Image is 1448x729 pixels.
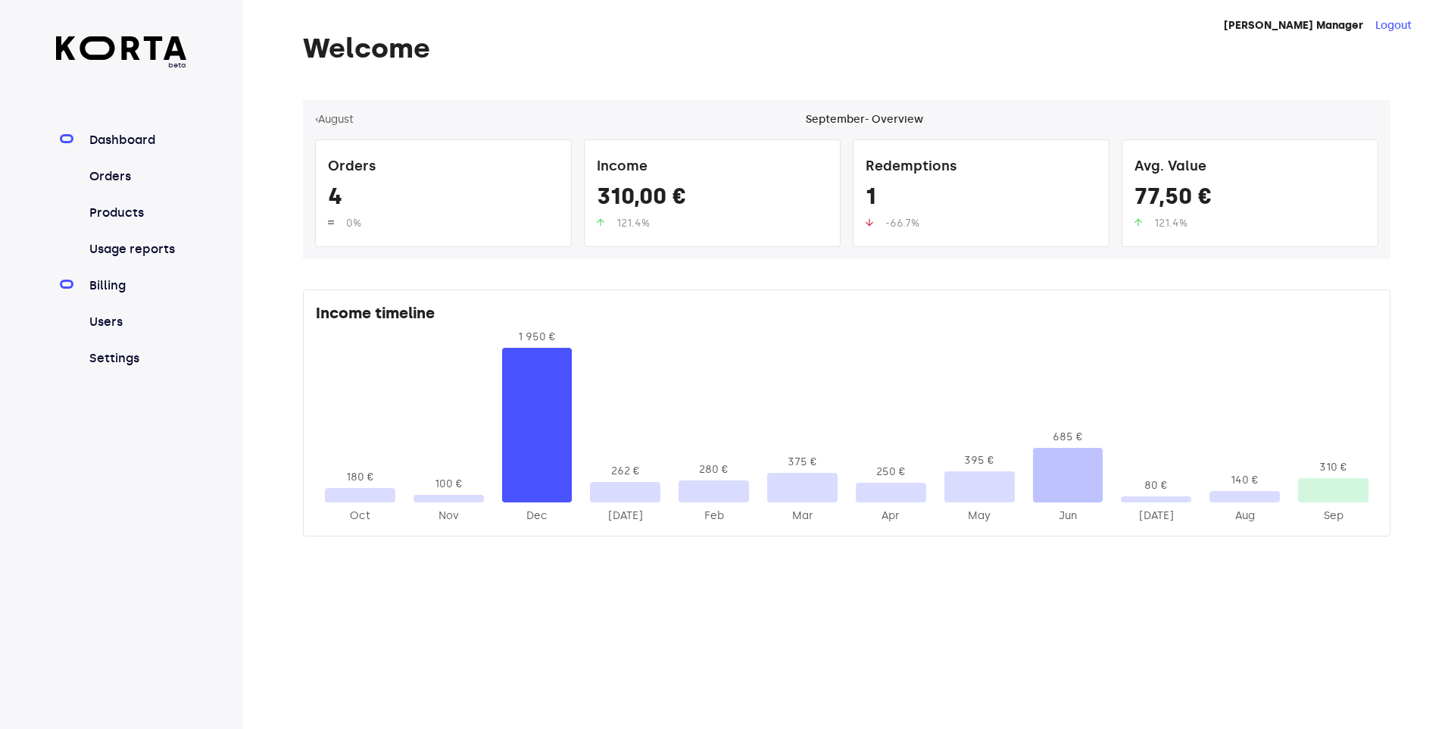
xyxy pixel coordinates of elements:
[86,277,187,295] a: Billing
[86,240,187,258] a: Usage reports
[325,508,395,524] div: 2024-Oct
[1134,152,1365,183] div: Avg. Value
[866,218,873,227] img: up
[502,508,573,524] div: 2024-Dec
[1154,217,1187,230] span: 121.4%
[944,508,1015,524] div: 2025-May
[86,167,187,186] a: Orders
[502,330,573,345] div: 1 950 €
[856,508,926,524] div: 2025-Apr
[679,462,749,477] div: 280 €
[315,112,354,127] button: ‹August
[590,508,660,524] div: 2025-Jan
[328,218,334,227] img: up
[767,508,838,524] div: 2025-Mar
[944,453,1015,468] div: 395 €
[1134,218,1142,227] img: up
[1298,508,1368,524] div: 2025-Sep
[866,152,1097,183] div: Redemptions
[597,152,828,183] div: Income
[56,60,187,70] span: beta
[1121,508,1191,524] div: 2025-Jul
[56,36,187,60] img: Korta
[856,465,926,480] div: 250 €
[1121,478,1191,493] div: 80 €
[597,218,604,227] img: up
[1209,508,1280,524] div: 2025-Aug
[413,508,484,524] div: 2024-Nov
[303,33,1390,64] h1: Welcome
[597,183,828,216] div: 310,00 €
[590,464,660,479] div: 262 €
[1224,19,1363,32] strong: [PERSON_NAME] Manager
[866,183,1097,216] div: 1
[1033,508,1103,524] div: 2025-Jun
[86,204,187,222] a: Products
[1033,430,1103,445] div: 685 €
[86,349,187,368] a: Settings
[1134,183,1365,216] div: 77,50 €
[616,217,650,230] span: 121.4%
[328,152,559,183] div: Orders
[413,477,484,492] div: 100 €
[56,36,187,70] a: beta
[679,508,749,524] div: 2025-Feb
[885,217,919,230] span: -66.7%
[316,302,1378,330] div: Income timeline
[1209,473,1280,488] div: 140 €
[346,217,361,230] span: 0%
[1375,18,1412,33] button: Logout
[767,455,838,470] div: 375 €
[325,470,395,485] div: 180 €
[328,183,559,216] div: 4
[806,112,923,127] div: September - Overview
[86,313,187,331] a: Users
[1298,460,1368,475] div: 310 €
[86,131,187,149] a: Dashboard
